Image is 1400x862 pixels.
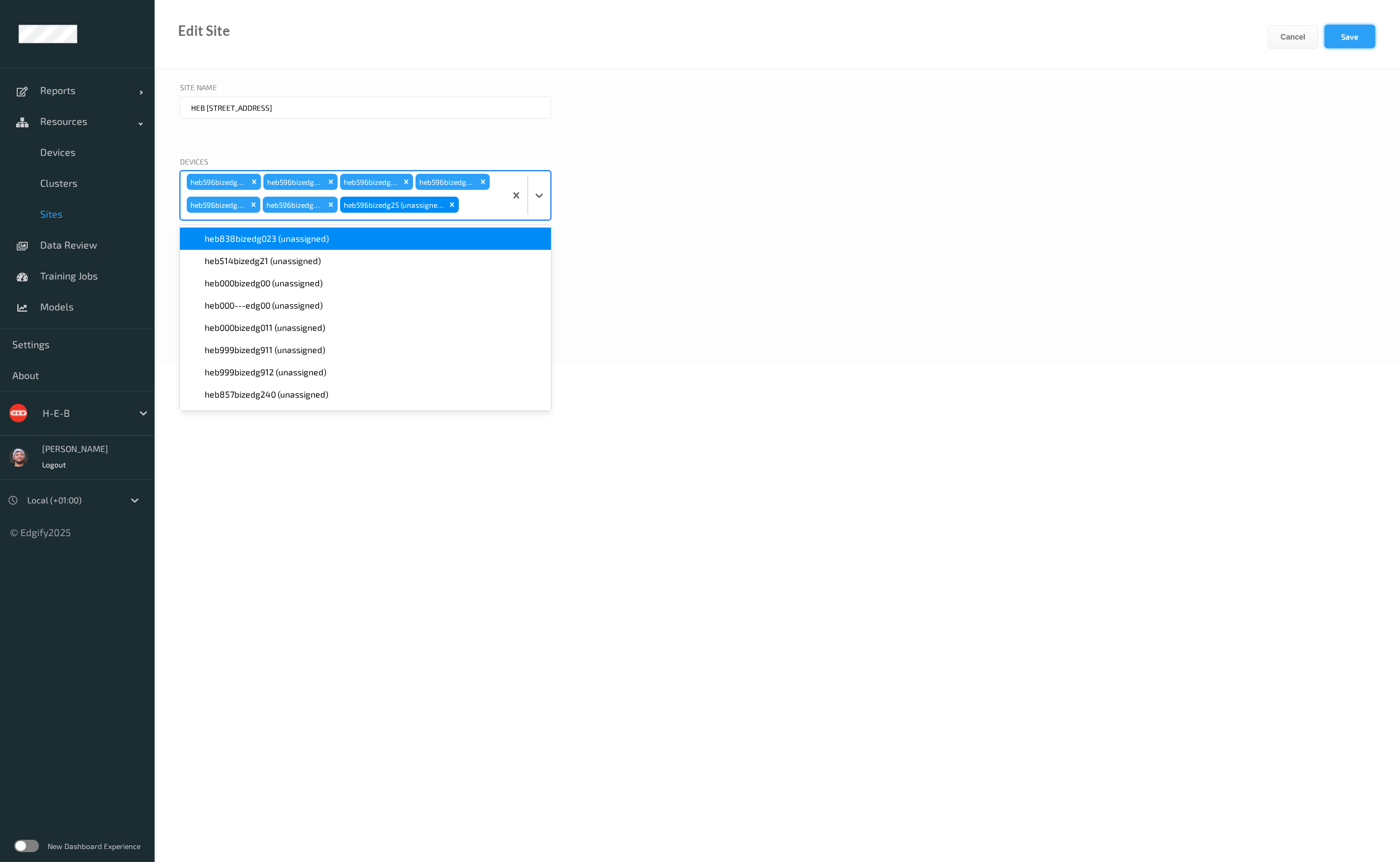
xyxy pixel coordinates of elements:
span: heb857bizedg240 (unassigned) [205,388,328,401]
span: heb999bizedg912 (unassigned) [205,366,327,378]
div: Remove heb596bizedg22 [324,174,338,190]
div: heb596bizedg25 (unassigned) [340,197,445,213]
div: Edit Site [178,25,230,37]
button: Save [1325,25,1375,48]
div: Remove heb596bizedg26 [247,174,261,190]
div: Remove heb596bizedg27 [247,197,260,213]
div: heb596bizedg15 [340,174,399,190]
div: Remove heb596bizedg15 [399,174,413,190]
div: heb596bizedg27 [187,197,247,213]
div: Site Name [180,82,551,96]
span: heb000---edg00 (unassigned) [205,299,323,312]
span: heb999bizedg911 (unassigned) [205,344,325,356]
div: heb596bizedg26 [187,174,247,190]
div: Remove heb596bizedg25 (unassigned) [445,197,459,213]
div: Activation time [180,257,1375,272]
span: heb000bizedg00 (unassigned) [205,277,323,289]
div: Remove heb596bizedg28 [324,197,338,213]
div: heb596bizedg28 [263,197,324,213]
span: heb514bizedg21 (unassigned) [205,255,321,267]
div: Devices [180,156,551,171]
div: heb596bizedg29 [416,174,476,190]
span: heb000bizedg011 (unassigned) [205,322,325,334]
div: heb596bizedg22 [263,174,324,190]
div: Remove heb596bizedg29 [476,174,490,190]
span: heb838bizedg023 (unassigned) [205,233,329,245]
button: Cancel [1268,25,1318,49]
